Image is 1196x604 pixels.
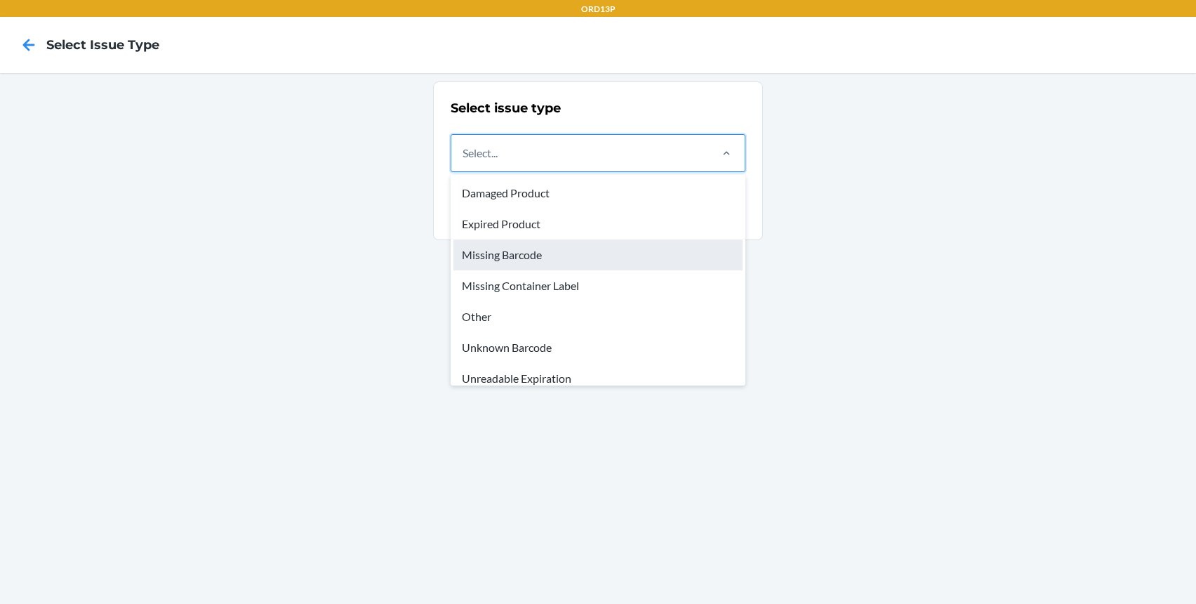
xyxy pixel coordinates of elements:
[453,239,743,270] div: Missing Barcode
[46,36,159,54] h4: Select Issue Type
[451,99,745,117] h2: Select issue type
[453,363,743,394] div: Unreadable Expiration
[463,145,498,162] div: Select...
[453,178,743,209] div: Damaged Product
[453,332,743,363] div: Unknown Barcode
[453,270,743,301] div: Missing Container Label
[453,301,743,332] div: Other
[581,3,616,15] p: ORD13P
[453,209,743,239] div: Expired Product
